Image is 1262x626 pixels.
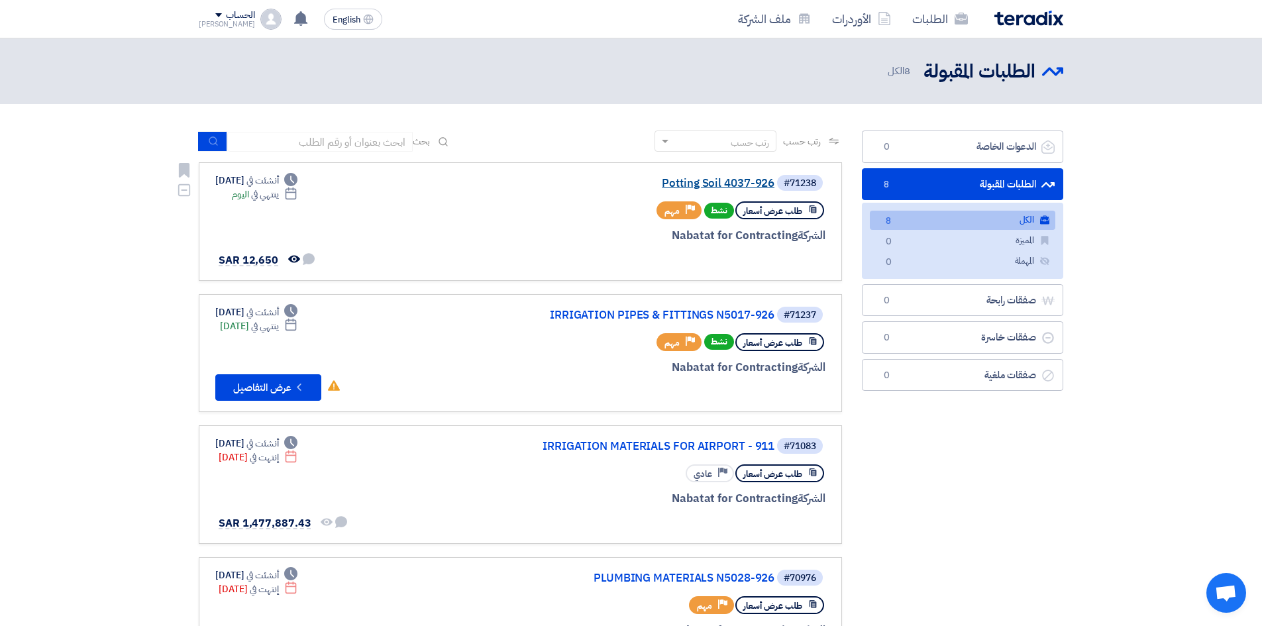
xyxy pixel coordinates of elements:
div: [DATE] [215,174,297,187]
span: أنشئت في [246,568,278,582]
a: المميزة [870,231,1055,250]
div: [DATE] [220,319,297,333]
a: PLUMBING MATERIALS N5028-926 [509,572,774,584]
a: صفقات ملغية0 [862,359,1063,391]
button: عرض التفاصيل [215,374,321,401]
span: الشركة [798,490,826,507]
span: 0 [878,140,894,154]
a: IRRIGATION MATERIALS FOR AIRPORT - 911 [509,441,774,452]
span: مهم [664,205,680,217]
div: [DATE] [215,305,297,319]
span: بحث [413,134,430,148]
div: Nabatat for Contracting [507,227,825,244]
a: IRRIGATION PIPES & FITTINGS N5017-926 [509,309,774,321]
a: صفقات رابحة0 [862,284,1063,317]
div: #70976 [784,574,816,583]
span: 8 [878,178,894,191]
span: 0 [878,294,894,307]
span: طلب عرض أسعار [743,337,802,349]
div: Nabatat for Contracting [507,490,825,507]
span: طلب عرض أسعار [743,600,802,612]
span: 0 [878,331,894,344]
span: 8 [880,215,896,229]
span: نشط [704,334,734,350]
span: 0 [880,235,896,249]
input: ابحث بعنوان أو رقم الطلب [227,132,413,152]
div: [DATE] [219,582,297,596]
div: #71083 [784,442,816,451]
span: English [333,15,360,25]
span: الشركة [798,359,826,376]
span: مهم [664,337,680,349]
a: الأوردرات [821,3,902,34]
div: [PERSON_NAME] [199,21,255,28]
span: ينتهي في [251,187,278,201]
span: مهم [697,600,712,612]
span: طلب عرض أسعار [743,468,802,480]
span: طلب عرض أسعار [743,205,802,217]
span: عادي [694,468,712,480]
span: رتب حسب [783,134,821,148]
a: الدعوات الخاصة0 [862,130,1063,163]
span: إنتهت في [250,450,278,464]
span: الكل [888,64,913,79]
a: صفقات خاسرة0 [862,321,1063,354]
span: أنشئت في [246,174,278,187]
a: ملف الشركة [727,3,821,34]
div: الحساب [226,10,254,21]
div: [DATE] [219,450,297,464]
div: رتب حسب [731,136,769,150]
span: أنشئت في [246,305,278,319]
span: SAR 12,650 [219,252,278,268]
div: Nabatat for Contracting [507,359,825,376]
a: الكل [870,211,1055,230]
span: 0 [880,256,896,270]
h2: الطلبات المقبولة [923,59,1035,85]
a: الطلبات المقبولة8 [862,168,1063,201]
img: Teradix logo [994,11,1063,26]
span: 0 [878,369,894,382]
span: ينتهي في [251,319,278,333]
a: الطلبات [902,3,978,34]
div: [DATE] [215,437,297,450]
div: اليوم [232,187,297,201]
span: 8 [904,64,910,78]
button: English [324,9,382,30]
span: SAR 1,477,887.43 [219,515,311,531]
span: الشركة [798,227,826,244]
a: المهملة [870,252,1055,271]
img: profile_test.png [260,9,282,30]
a: دردشة مفتوحة [1206,573,1246,613]
span: أنشئت في [246,437,278,450]
span: إنتهت في [250,582,278,596]
a: Potting Soil 4037-926 [509,178,774,189]
div: #71237 [784,311,816,320]
div: [DATE] [215,568,297,582]
div: #71238 [784,179,816,188]
span: نشط [704,203,734,219]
